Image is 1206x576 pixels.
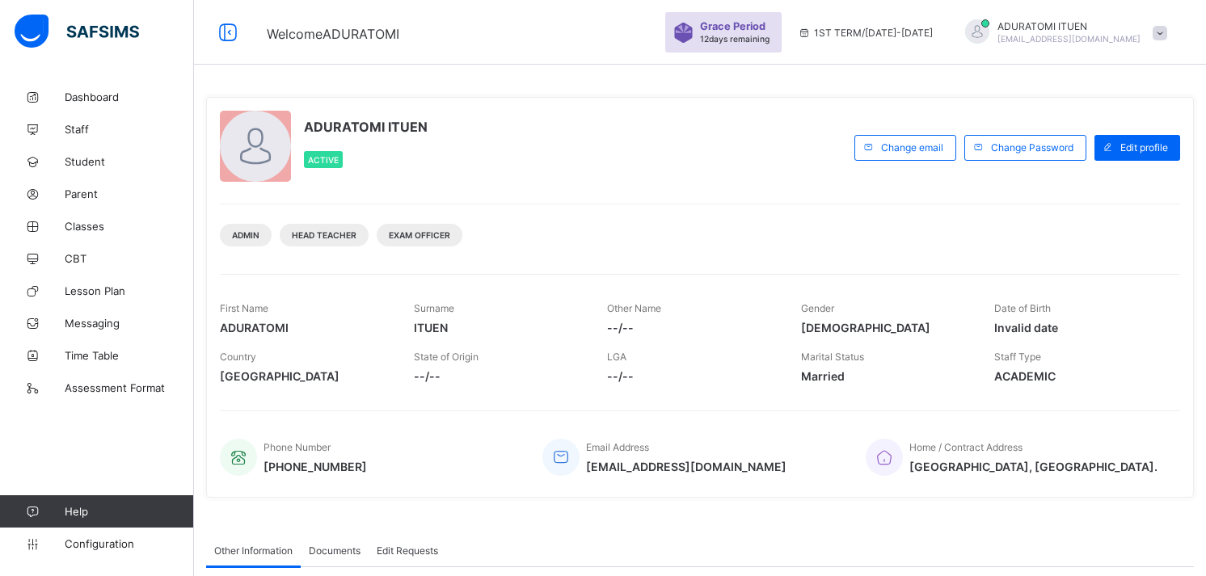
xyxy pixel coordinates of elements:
[65,537,193,550] span: Configuration
[220,302,268,314] span: First Name
[65,220,194,233] span: Classes
[65,284,194,297] span: Lesson Plan
[994,302,1051,314] span: Date of Birth
[909,460,1158,473] span: [GEOGRAPHIC_DATA], [GEOGRAPHIC_DATA].
[991,141,1073,153] span: Change Password
[65,252,194,265] span: CBT
[997,20,1141,32] span: ADURATOMI ITUEN
[798,27,933,39] span: session/term information
[1120,141,1168,153] span: Edit profile
[264,441,331,453] span: Phone Number
[414,351,479,363] span: State of Origin
[267,26,399,42] span: Welcome ADURATOMI
[214,544,293,557] span: Other Information
[65,317,194,330] span: Messaging
[997,34,1141,44] span: [EMAIL_ADDRESS][DOMAIN_NAME]
[65,187,194,200] span: Parent
[801,351,864,363] span: Marital Status
[881,141,943,153] span: Change email
[65,349,194,362] span: Time Table
[220,369,390,383] span: [GEOGRAPHIC_DATA]
[700,20,765,32] span: Grace Period
[673,23,694,43] img: sticker-purple.71386a28dfed39d6af7621340158ba97.svg
[994,369,1164,383] span: ACADEMIC
[65,505,193,518] span: Help
[309,544,361,557] span: Documents
[389,230,450,240] span: Exam Officer
[414,321,584,334] span: ITUEN
[801,302,834,314] span: Gender
[414,369,584,383] span: --/--
[65,90,194,103] span: Dashboard
[949,19,1175,46] div: ADURATOMIITUEN
[700,34,770,44] span: 12 days remaining
[65,155,194,168] span: Student
[65,123,194,136] span: Staff
[304,119,428,135] span: ADURATOMI ITUEN
[586,460,786,473] span: [EMAIL_ADDRESS][DOMAIN_NAME]
[586,441,649,453] span: Email Address
[292,230,356,240] span: Head Teacher
[801,321,971,334] span: [DEMOGRAPHIC_DATA]
[607,369,777,383] span: --/--
[994,321,1164,334] span: Invalid date
[264,460,367,473] span: [PHONE_NUMBER]
[308,155,339,165] span: Active
[607,321,777,334] span: --/--
[994,351,1041,363] span: Staff Type
[65,381,194,394] span: Assessment Format
[220,321,390,334] span: ADURATOMI
[801,369,971,383] span: Married
[607,302,661,314] span: Other Name
[232,230,259,240] span: Admin
[377,544,438,557] span: Edit Requests
[909,441,1023,453] span: Home / Contract Address
[607,351,626,363] span: LGA
[15,15,139,48] img: safsims
[414,302,454,314] span: Surname
[220,351,256,363] span: Country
